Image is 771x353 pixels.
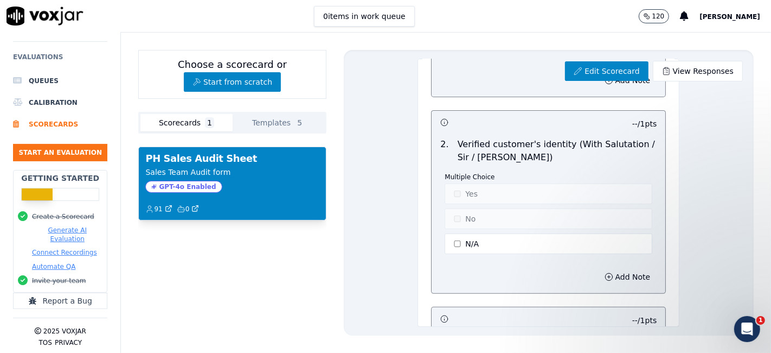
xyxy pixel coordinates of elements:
button: N/A [445,234,652,254]
button: Generate AI Evaluation [32,226,102,243]
button: Start an Evaluation [13,144,107,161]
span: 1 [205,117,214,128]
span: 1 [756,316,765,325]
div: Choose a scorecard or [138,50,326,99]
button: 120 [639,9,680,23]
button: 0items in work queue [314,6,415,27]
h6: Evaluations [13,51,107,70]
p: Multiple Choice [445,173,652,181]
a: 0 [177,205,200,213]
p: Verified customer's identity (With Salutation / Sir / [PERSON_NAME]) [458,138,657,164]
button: Connect Recordings [32,248,97,257]
p: Sales Team Audit form [145,167,319,178]
p: 2 . [436,138,453,164]
button: [PERSON_NAME] [699,10,771,23]
button: Create a Scorecard [32,212,94,221]
button: Automate QA [32,262,75,271]
p: 120 [652,12,665,21]
img: voxjar logo [7,7,83,26]
button: Scorecards [140,114,232,131]
button: Add Note [598,269,657,285]
iframe: Intercom live chat [734,316,760,342]
a: Scorecards [13,114,107,135]
button: Start from scratch [184,72,281,92]
button: Invite your team [32,276,86,285]
a: 91 [145,205,172,213]
button: Report a Bug [13,293,107,309]
button: 120 [639,9,670,23]
span: GPT-4o Enabled [145,181,222,193]
p: -- / 1 pts [632,118,657,129]
button: Privacy [55,338,82,347]
a: Edit Scorecard [565,61,648,81]
button: 91 [145,205,176,213]
a: Queues [13,70,107,92]
h2: Getting Started [21,173,99,184]
button: TOS [38,338,52,347]
p: 2025 Voxjar [43,327,86,336]
span: 5 [295,117,304,128]
span: [PERSON_NAME] [699,13,760,21]
p: -- / 1 pts [632,315,657,326]
a: Calibration [13,92,107,114]
a: View Responses [653,61,743,81]
h3: PH Sales Audit Sheet [145,154,319,163]
button: Templates [233,114,324,131]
